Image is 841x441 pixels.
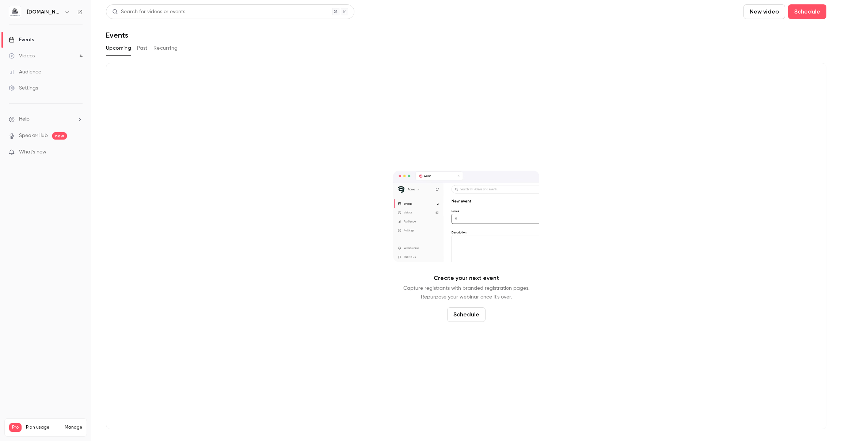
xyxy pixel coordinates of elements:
h6: [DOMAIN_NAME] [27,8,61,16]
div: Videos [9,52,35,60]
button: Schedule [788,4,826,19]
p: Create your next event [434,274,499,282]
button: New video [743,4,785,19]
button: Schedule [447,307,486,322]
div: Events [9,36,34,43]
img: aigmented.io [9,6,21,18]
button: Upcoming [106,42,131,54]
div: Audience [9,68,41,76]
iframe: Noticeable Trigger [74,149,83,156]
a: Manage [65,425,82,430]
span: What's new [19,148,46,156]
button: Recurring [153,42,178,54]
h1: Events [106,31,128,39]
div: Settings [9,84,38,92]
span: Plan usage [26,425,60,430]
span: new [52,132,67,140]
span: Help [19,115,30,123]
button: Past [137,42,148,54]
p: Capture registrants with branded registration pages. Repurpose your webinar once it's over. [403,284,529,301]
li: help-dropdown-opener [9,115,83,123]
a: SpeakerHub [19,132,48,140]
span: Pro [9,423,22,432]
div: Search for videos or events [112,8,185,16]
